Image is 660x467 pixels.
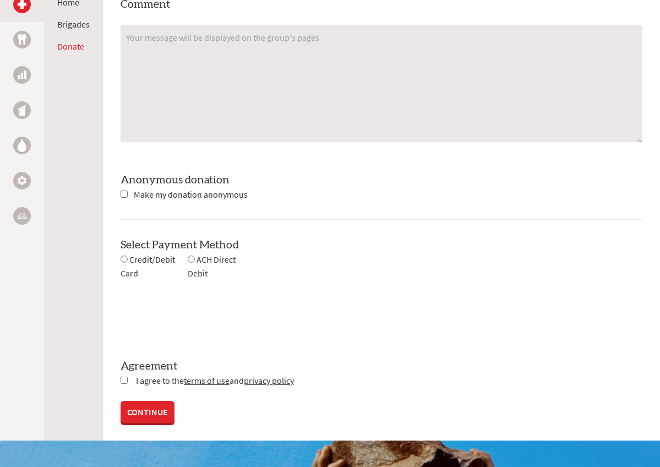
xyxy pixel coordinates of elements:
[244,375,294,386] a: privacy policy
[121,175,230,186] label: Anonymous donation
[13,31,31,48] a: Dental
[57,41,84,52] a: Donate
[18,139,26,151] img: Water
[18,70,26,79] img: Business
[121,240,239,251] label: Select Payment Method
[121,294,288,336] iframe: reCAPTCHA
[13,172,31,189] a: Engineering
[121,401,174,423] a: CONTINUE
[18,34,26,45] img: Dental
[13,137,31,154] a: Water
[57,19,90,30] a: Brigades
[13,101,31,119] a: Public Health
[18,213,26,219] img: Legal Empowerment
[18,105,26,116] img: Public Health
[188,254,236,279] span: ACH Direct Debit
[18,176,26,185] img: Engineering
[184,375,230,386] a: terms of use
[57,18,90,31] li: Brigades
[136,375,294,386] span: I agree to the and
[121,359,642,374] label: Agreement
[13,66,31,84] a: Business
[121,254,175,279] span: Credit/Debit Card
[13,207,31,225] a: Legal Empowerment
[57,40,90,53] li: Donate
[134,189,248,200] span: Make my donation anonymous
